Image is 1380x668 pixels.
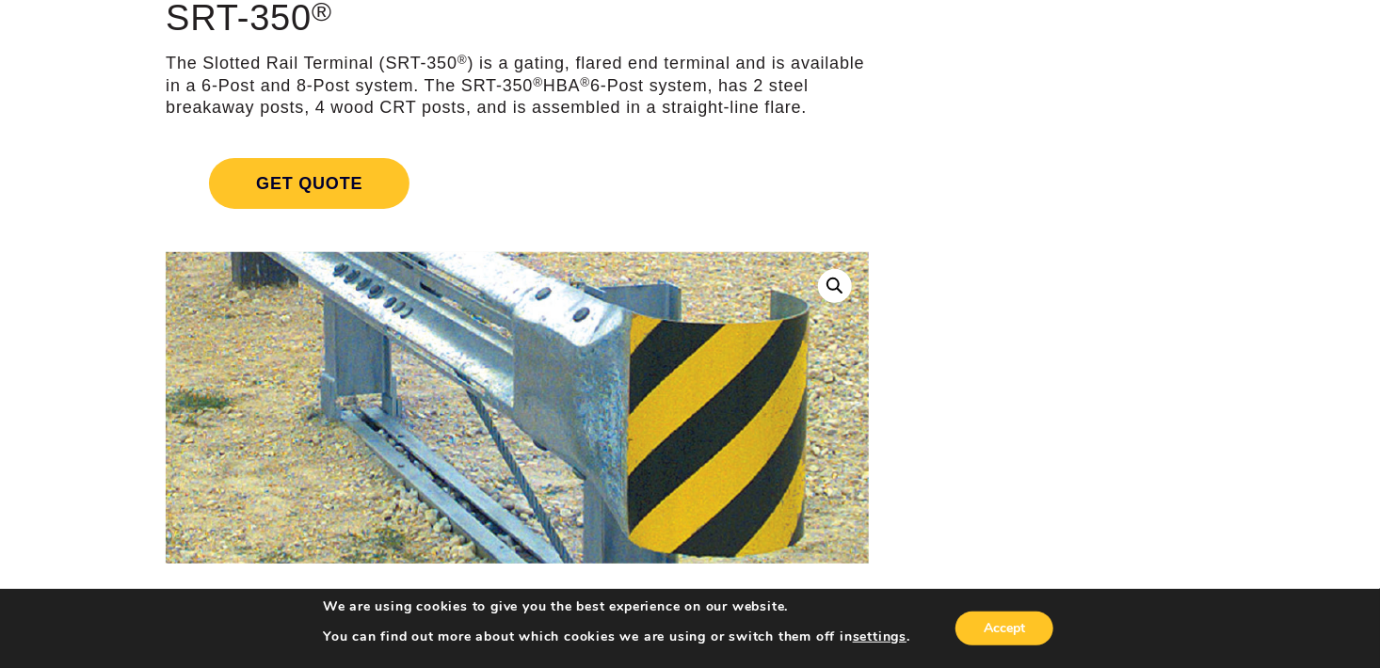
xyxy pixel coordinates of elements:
button: settings [853,628,907,645]
a: Get Quote [166,135,869,231]
sup: ® [580,75,590,89]
p: The Slotted Rail Terminal (SRT-350 ) is a gating, flared end terminal and is available in a 6-Pos... [166,53,869,119]
sup: ® [457,53,468,67]
p: You can find out more about which cookies we are using or switch them off in . [323,628,910,645]
p: We are using cookies to give you the best experience on our website. [323,598,910,615]
button: Accept [955,612,1053,645]
span: Get Quote [209,158,409,209]
sup: ® [533,75,543,89]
